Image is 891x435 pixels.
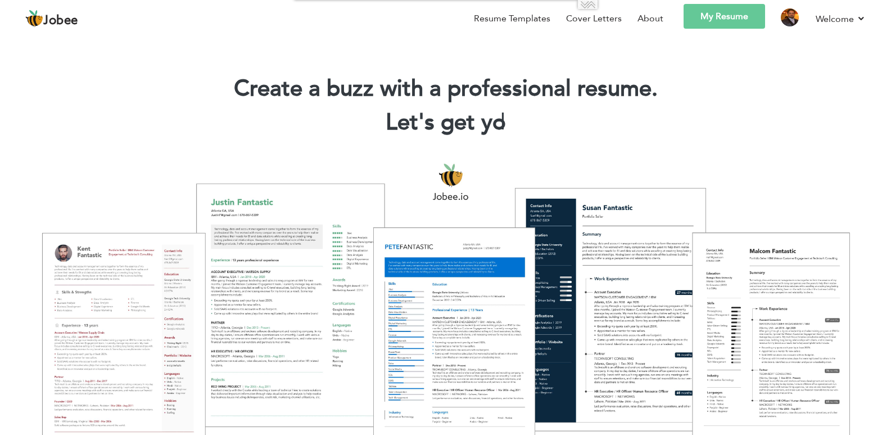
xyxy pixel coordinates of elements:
[566,12,622,25] a: Cover Letters
[500,107,505,138] span: |
[441,107,506,138] span: get yo
[474,12,550,25] a: Resume Templates
[684,4,765,29] a: My Resume
[781,8,799,26] img: Profile Img
[17,74,874,104] h1: Create a buzz with a professional resume.
[637,12,663,25] a: About
[25,10,78,28] a: Jobee
[25,10,43,28] img: jobee.io
[816,12,866,26] a: Welcome
[17,108,874,137] h2: Let's
[43,15,78,27] span: Jobee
